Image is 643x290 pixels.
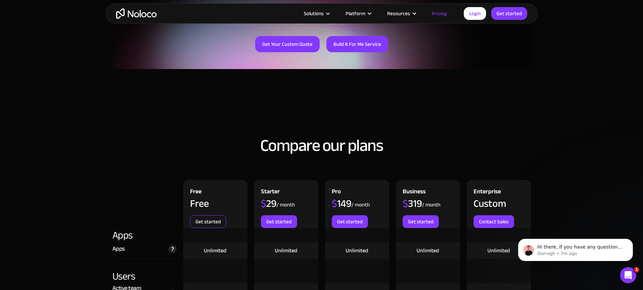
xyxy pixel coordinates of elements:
[403,198,422,208] div: 319
[276,201,295,208] div: / month
[204,247,226,254] div: Unlimited
[491,7,527,20] a: Get started
[190,187,202,198] div: Free
[332,215,368,228] a: Get started
[261,194,266,213] span: $
[346,247,368,254] div: Unlimited
[116,8,157,19] a: home
[261,215,297,228] a: Get started
[464,7,486,20] a: Login
[403,215,439,228] a: Get started
[337,9,379,18] div: Platform
[424,9,455,18] a: Pricing
[332,187,341,198] div: Pro
[255,36,320,52] a: Get Your Custom Quote
[112,259,177,283] div: Users
[417,247,439,254] div: Unlimited
[474,215,514,228] a: Contact Sales
[275,247,297,254] div: Unlimited
[403,194,408,213] span: $
[190,198,209,208] div: Free
[332,198,351,208] div: 149
[261,187,280,198] div: Starter
[487,247,510,254] div: Unlimited
[422,201,440,208] div: / month
[326,36,388,52] a: Build it For Me Service
[379,9,424,18] div: Resources
[190,215,226,228] a: Get started
[346,9,365,18] div: Platform
[261,198,276,208] div: 29
[351,201,370,208] div: / month
[634,267,639,272] span: 1
[620,267,636,283] iframe: Intercom live chat
[112,228,177,242] div: Apps
[112,136,531,155] h2: Compare our plans
[112,244,125,254] div: Apps
[387,9,410,18] div: Resources
[332,194,337,213] span: $
[474,198,506,208] div: Custom
[295,9,337,18] div: Solutions
[474,187,501,198] div: Enterprise
[304,9,324,18] div: Solutions
[508,225,643,272] iframe: Intercom notifications message
[403,187,426,198] div: Business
